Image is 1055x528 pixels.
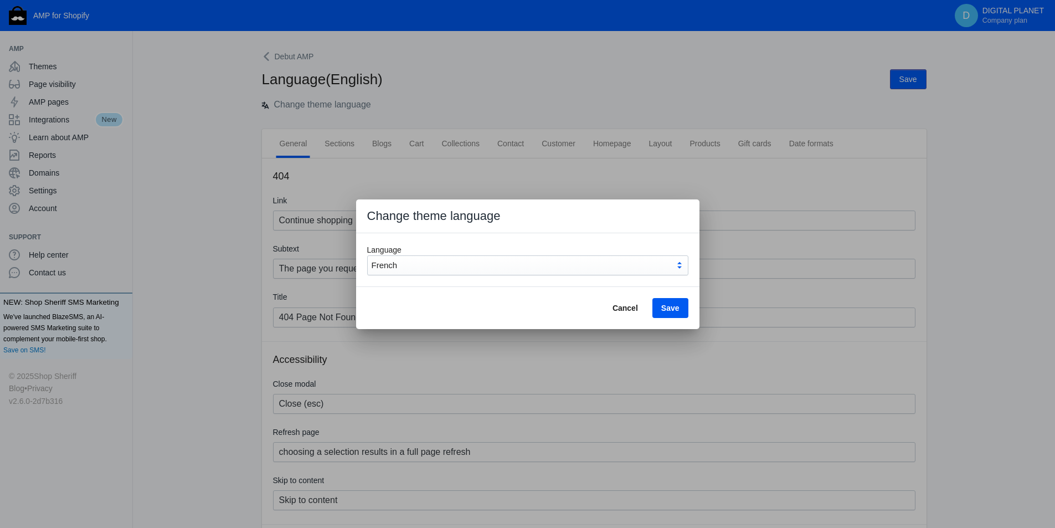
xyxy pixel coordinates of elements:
[367,209,501,223] span: Change theme language
[661,304,680,312] span: Save
[604,298,647,318] button: Cancel
[613,304,638,312] span: Cancel
[372,260,398,270] span: French
[367,244,688,255] div: Language
[842,437,1042,515] iframe: Drift Widget Chat Controller
[652,298,688,318] button: Save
